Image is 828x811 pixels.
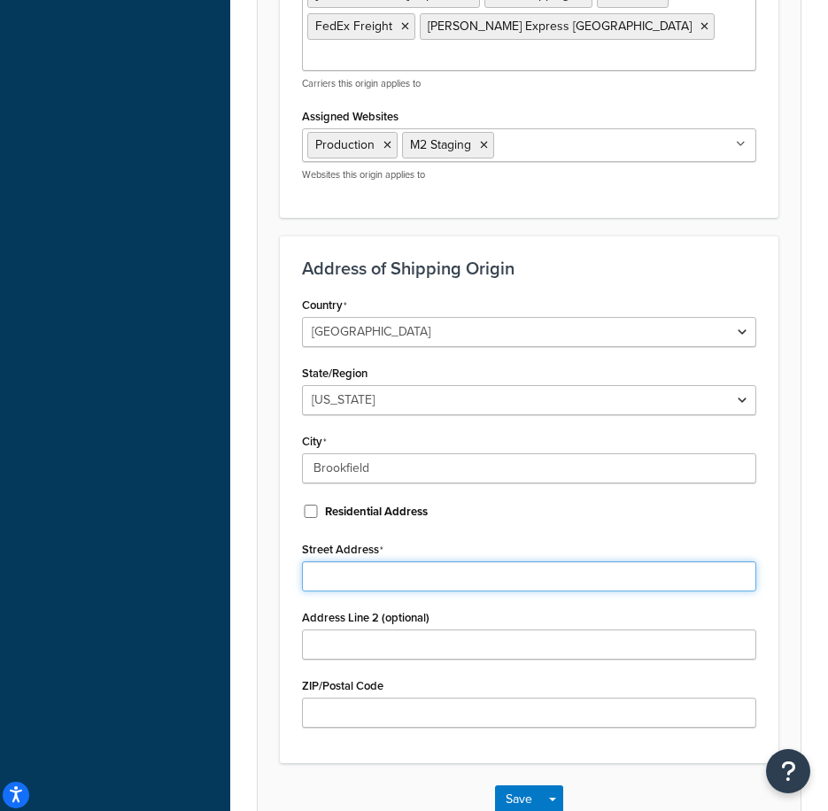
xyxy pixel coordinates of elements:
[315,17,392,35] span: FedEx Freight
[428,17,692,35] span: [PERSON_NAME] Express [GEOGRAPHIC_DATA]
[302,259,756,278] h3: Address of Shipping Origin
[766,749,810,793] button: Open Resource Center
[302,543,383,557] label: Street Address
[302,110,399,123] label: Assigned Websites
[302,435,327,449] label: City
[410,135,471,154] span: M2 Staging
[315,135,375,154] span: Production
[325,504,428,520] label: Residential Address
[302,298,347,313] label: Country
[302,679,383,692] label: ZIP/Postal Code
[302,77,756,90] p: Carriers this origin applies to
[302,611,429,624] label: Address Line 2 (optional)
[302,168,756,182] p: Websites this origin applies to
[302,367,368,380] label: State/Region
